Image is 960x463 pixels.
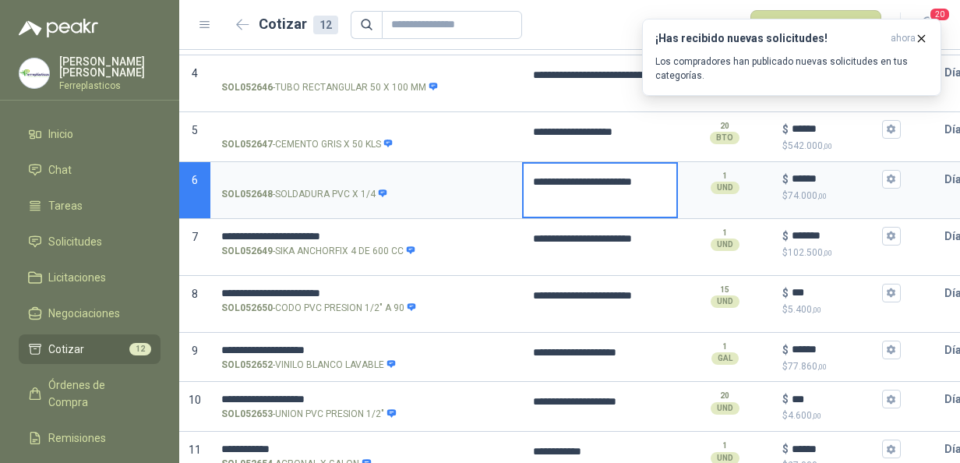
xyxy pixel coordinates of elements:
button: ¡Has recibido nuevas solicitudes!ahora Los compradores han publicado nuevas solicitudes en tus ca... [642,19,941,96]
span: ,00 [817,362,827,371]
button: $$74.000,00 [882,170,901,189]
span: ,00 [823,249,832,257]
a: Remisiones [19,423,161,453]
span: ,00 [812,412,821,420]
span: 74.000 [788,190,827,201]
span: Negociaciones [48,305,120,322]
p: 1 [722,227,727,239]
span: 5 [192,124,198,136]
p: 20 [720,120,729,133]
h3: ¡Has recibido nuevas solicitudes! [655,32,884,45]
p: $ [782,302,901,317]
p: $ [782,189,901,203]
p: - UNION PVC PRESION 1/2" [221,407,397,422]
span: Chat [48,161,72,178]
button: Publicar cotizaciones [750,10,881,40]
input: SOL052653-UNION PVC PRESION 1/2" [221,394,511,405]
input: $$74.000,00 [792,173,879,185]
span: Solicitudes [48,233,102,250]
div: 12 [313,16,338,34]
p: - SIKA ANCHORFIX 4 DE 600 CC [221,244,416,259]
p: Los compradores han publicado nuevas solicitudes en tus categorías. [655,55,928,83]
div: GAL [711,352,739,365]
input: SOL052650-CODO PVC PRESION 1/2" A 90 [221,288,511,299]
h2: Cotizar [259,13,338,35]
input: SOL052652-VINILO BLANCO LAVABLE [221,345,511,356]
a: Tareas [19,191,161,221]
span: ,00 [823,142,832,150]
p: - SOLDADURA PVC X 1/4 [221,187,388,202]
p: $ [782,408,901,423]
button: $$5.400,00 [882,284,901,302]
input: $$4.600,00 [792,394,879,405]
p: $ [782,246,901,260]
strong: SOL052652 [221,358,273,373]
button: $$102.500,00 [882,227,901,246]
div: UND [711,402,739,415]
span: 542.000 [788,140,832,151]
p: $ [782,121,789,138]
span: 4.600 [788,410,821,421]
div: UND [711,295,739,308]
span: 20 [929,7,951,22]
span: 11 [189,444,201,456]
span: Inicio [48,125,73,143]
span: 102.500 [788,247,832,258]
strong: SOL052647 [221,137,273,152]
span: ahora [891,32,916,45]
p: - TUBO RECTANGULAR 50 X 100 MM [221,80,439,95]
p: $ [782,341,789,359]
a: Licitaciones [19,263,161,292]
img: Logo peakr [19,19,98,37]
p: 1 [722,440,727,452]
p: $ [782,440,789,458]
div: UND [711,239,739,251]
div: BTO [710,132,739,144]
button: 20 [913,11,941,39]
button: $$4.600,00 [882,390,901,408]
span: 7 [192,231,198,243]
p: - CEMENTO GRIS X 50 KLS [221,137,394,152]
p: $ [782,359,901,374]
a: Solicitudes [19,227,161,256]
button: $$27.000,00 [882,440,901,458]
p: 20 [720,390,729,402]
strong: SOL052653 [221,407,273,422]
p: $ [782,228,789,245]
strong: SOL052646 [221,80,273,95]
span: Remisiones [48,429,106,447]
input: SOL052646-TUBO RECTANGULAR 50 X 100 MM [221,67,511,79]
span: 8 [192,288,198,300]
span: Tareas [48,197,83,214]
input: $$27.000,00 [792,444,879,455]
p: $ [782,391,789,408]
input: SOL052654-ACRONAL X GALON [221,444,511,455]
input: $$5.400,00 [792,287,879,299]
p: - VINILO BLANCO LAVABLE [221,358,397,373]
p: $ [782,171,789,188]
img: Company Logo [19,58,49,88]
button: $$77.860,00 [882,341,901,359]
p: 1 [722,170,727,182]
span: ,00 [812,306,821,314]
span: Órdenes de Compra [48,376,146,411]
a: Cotizar12 [19,334,161,364]
span: 77.860 [788,361,827,372]
input: $$77.860,00 [792,344,879,355]
p: Ferreplasticos [59,81,161,90]
span: 6 [192,174,198,186]
a: Inicio [19,119,161,149]
p: - CODO PVC PRESION 1/2" A 90 [221,301,417,316]
p: 1 [722,341,727,353]
p: $ [782,285,789,302]
input: SOL052648-SOLDADURA PVC X 1/4 [221,174,511,186]
span: 10 [189,394,201,406]
div: UND [711,182,739,194]
span: Licitaciones [48,269,106,286]
span: 5.400 [788,304,821,315]
p: $ [782,139,901,154]
span: 12 [129,343,151,355]
a: Órdenes de Compra [19,370,161,417]
p: [PERSON_NAME] [PERSON_NAME] [59,56,161,78]
span: Cotizar [48,341,84,358]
